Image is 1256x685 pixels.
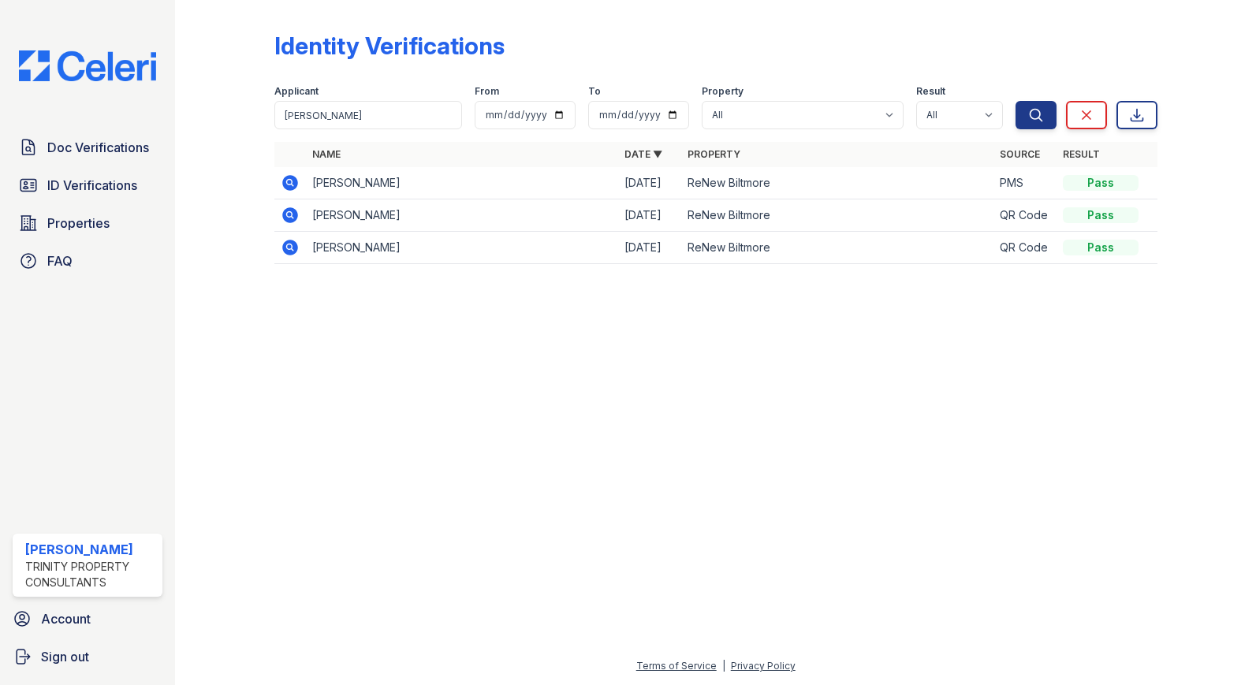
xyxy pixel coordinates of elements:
label: From [475,85,499,98]
a: Properties [13,207,162,239]
td: [PERSON_NAME] [306,199,618,232]
a: Date ▼ [624,148,662,160]
a: FAQ [13,245,162,277]
label: Applicant [274,85,319,98]
td: [DATE] [618,232,681,264]
td: [DATE] [618,199,681,232]
span: Doc Verifications [47,138,149,157]
td: QR Code [993,232,1057,264]
a: Privacy Policy [731,660,796,672]
label: To [588,85,601,98]
div: [PERSON_NAME] [25,540,156,559]
span: FAQ [47,251,73,270]
input: Search by name or phone number [274,101,462,129]
div: Pass [1063,207,1139,223]
td: ReNew Biltmore [681,232,993,264]
td: [DATE] [618,167,681,199]
td: [PERSON_NAME] [306,167,618,199]
a: Terms of Service [636,660,717,672]
a: Property [688,148,740,160]
a: Sign out [6,641,169,672]
span: ID Verifications [47,176,137,195]
img: CE_Logo_Blue-a8612792a0a2168367f1c8372b55b34899dd931a85d93a1a3d3e32e68fde9ad4.png [6,50,169,81]
div: Identity Verifications [274,32,505,60]
td: [PERSON_NAME] [306,232,618,264]
span: Account [41,609,91,628]
span: Sign out [41,647,89,666]
label: Property [702,85,744,98]
a: Account [6,603,169,635]
label: Result [916,85,945,98]
a: ID Verifications [13,169,162,201]
div: Trinity Property Consultants [25,559,156,590]
td: PMS [993,167,1057,199]
td: ReNew Biltmore [681,167,993,199]
div: Pass [1063,240,1139,255]
a: Name [312,148,341,160]
a: Result [1063,148,1100,160]
td: ReNew Biltmore [681,199,993,232]
a: Source [1000,148,1040,160]
a: Doc Verifications [13,132,162,163]
div: | [722,660,725,672]
span: Properties [47,214,110,233]
td: QR Code [993,199,1057,232]
div: Pass [1063,175,1139,191]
